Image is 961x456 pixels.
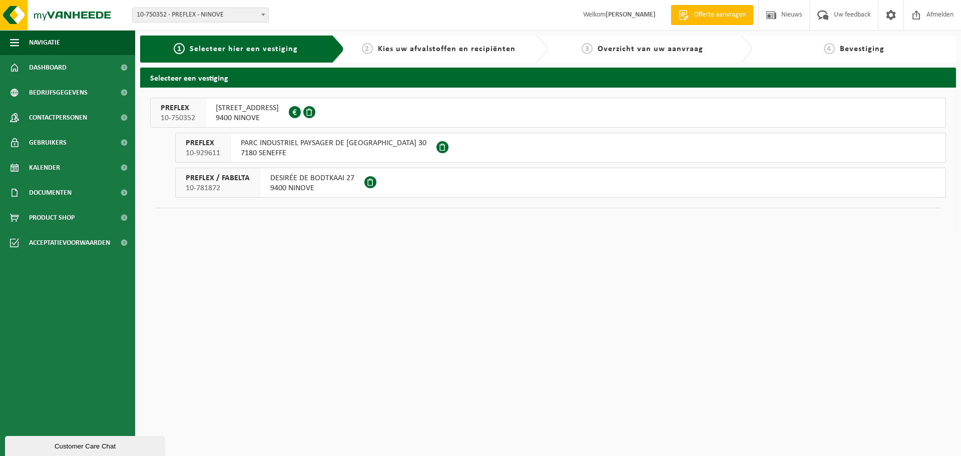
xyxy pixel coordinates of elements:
[362,43,373,54] span: 2
[5,434,167,456] iframe: chat widget
[140,68,956,87] h2: Selecteer een vestiging
[241,138,426,148] span: PARC INDUSTRIEL PAYSAGER DE [GEOGRAPHIC_DATA] 30
[598,45,703,53] span: Overzicht van uw aanvraag
[29,105,87,130] span: Contactpersonen
[175,133,946,163] button: PREFLEX 10-929611 PARC INDUSTRIEL PAYSAGER DE [GEOGRAPHIC_DATA] 307180 SENEFFE
[582,43,593,54] span: 3
[29,205,75,230] span: Product Shop
[29,230,110,255] span: Acceptatievoorwaarden
[606,11,656,19] strong: [PERSON_NAME]
[29,30,60,55] span: Navigatie
[150,98,946,128] button: PREFLEX 10-750352 [STREET_ADDRESS]9400 NINOVE
[29,55,67,80] span: Dashboard
[186,173,250,183] span: PREFLEX / FABELTA
[132,8,269,23] span: 10-750352 - PREFLEX - NINOVE
[216,113,279,123] span: 9400 NINOVE
[186,148,220,158] span: 10-929611
[671,5,753,25] a: Offerte aanvragen
[216,103,279,113] span: [STREET_ADDRESS]
[29,180,72,205] span: Documenten
[29,80,88,105] span: Bedrijfsgegevens
[378,45,516,53] span: Kies uw afvalstoffen en recipiënten
[161,113,195,123] span: 10-750352
[190,45,298,53] span: Selecteer hier een vestiging
[175,168,946,198] button: PREFLEX / FABELTA 10-781872 DESIRÉE DE BODTKAAI 279400 NINOVE
[186,138,220,148] span: PREFLEX
[186,183,250,193] span: 10-781872
[161,103,195,113] span: PREFLEX
[270,183,354,193] span: 9400 NINOVE
[133,8,268,22] span: 10-750352 - PREFLEX - NINOVE
[29,130,67,155] span: Gebruikers
[840,45,884,53] span: Bevestiging
[174,43,185,54] span: 1
[29,155,60,180] span: Kalender
[241,148,426,158] span: 7180 SENEFFE
[691,10,748,20] span: Offerte aanvragen
[824,43,835,54] span: 4
[270,173,354,183] span: DESIRÉE DE BODTKAAI 27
